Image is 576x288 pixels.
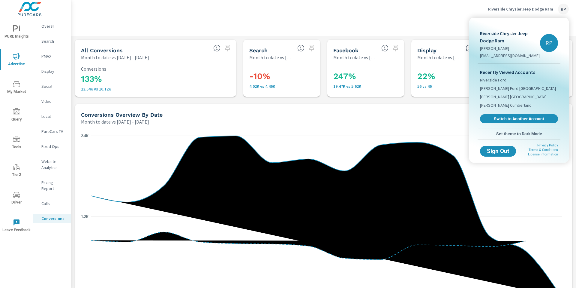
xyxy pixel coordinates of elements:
span: Switch to Another Account [483,116,555,121]
a: Privacy Policy [537,143,558,147]
a: License Information [528,152,558,156]
div: RP [540,34,558,52]
p: [PERSON_NAME] [480,45,540,51]
p: Recently Viewed Accounts [480,69,558,76]
span: [PERSON_NAME] [GEOGRAPHIC_DATA] [480,94,547,100]
button: Sign Out [480,146,516,157]
span: Riverside Ford [480,77,506,83]
span: [PERSON_NAME] Ford [GEOGRAPHIC_DATA] [480,85,556,91]
button: Set theme to Dark Mode [478,128,560,139]
span: Sign Out [485,149,511,154]
a: Switch to Another Account [480,114,558,123]
span: Set theme to Dark Mode [480,131,558,136]
span: [PERSON_NAME] Cumberland [480,102,532,108]
p: Riverside Chrysler Jeep Dodge Ram [480,30,540,44]
a: Terms & Conditions [529,148,558,152]
p: [EMAIL_ADDRESS][DOMAIN_NAME] [480,53,540,59]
